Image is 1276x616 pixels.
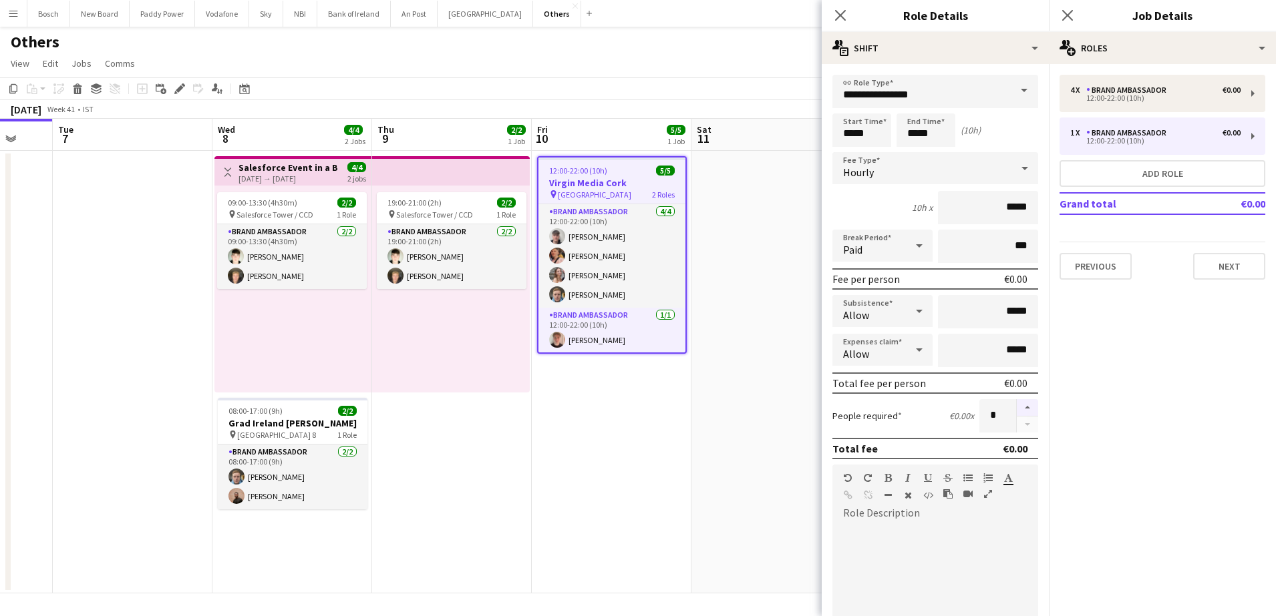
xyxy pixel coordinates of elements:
[843,243,862,256] span: Paid
[70,1,130,27] button: New Board
[11,57,29,69] span: View
[843,166,874,179] span: Hourly
[396,210,473,220] span: Salesforce Tower / CCD
[218,123,235,135] span: Wed
[217,192,367,289] app-job-card: 09:00-13:30 (4h30m)2/2 Salesforce Tower / CCD1 RoleBrand Ambassador2/209:00-13:30 (4h30m)[PERSON_...
[347,162,366,172] span: 4/4
[538,177,685,189] h3: Virgin Media Cork
[238,162,338,174] h3: Salesforce Event in a Box
[943,473,953,483] button: Strikethrough
[832,442,878,455] div: Total fee
[347,172,366,184] div: 2 jobs
[1193,253,1265,280] button: Next
[832,410,902,422] label: People required
[1086,85,1172,95] div: Brand Ambassador
[438,1,533,27] button: [GEOGRAPHIC_DATA]
[66,55,97,72] a: Jobs
[1017,399,1038,416] button: Increase
[216,131,235,146] span: 8
[912,202,933,214] div: 10h x
[1060,253,1132,280] button: Previous
[43,57,58,69] span: Edit
[11,103,41,116] div: [DATE]
[843,308,869,322] span: Allow
[44,104,77,114] span: Week 41
[822,32,1049,64] div: Shift
[1202,193,1265,214] td: €0.00
[37,55,63,72] a: Edit
[535,131,548,146] span: 10
[105,57,135,69] span: Comms
[130,1,195,27] button: Paddy Power
[843,473,852,483] button: Undo
[228,406,283,416] span: 08:00-17:00 (9h)
[832,376,926,390] div: Total fee per person
[667,136,685,146] div: 1 Job
[375,131,394,146] span: 9
[537,156,687,354] app-job-card: 12:00-22:00 (10h)5/5Virgin Media Cork [GEOGRAPHIC_DATA]2 RolesBrand Ambassador4/412:00-22:00 (10h...
[283,1,317,27] button: NBI
[1003,442,1027,455] div: €0.00
[11,32,59,52] h1: Others
[533,1,581,27] button: Others
[549,166,607,176] span: 12:00-22:00 (10h)
[238,174,338,184] div: [DATE] → [DATE]
[1070,128,1086,137] div: 1 x
[863,473,872,483] button: Redo
[1003,473,1013,483] button: Text Color
[903,490,913,501] button: Clear Formatting
[1060,160,1265,187] button: Add role
[697,123,711,135] span: Sat
[377,192,526,289] app-job-card: 19:00-21:00 (2h)2/2 Salesforce Tower / CCD1 RoleBrand Ambassador2/219:00-21:00 (2h)[PERSON_NAME][...
[218,398,367,509] app-job-card: 08:00-17:00 (9h)2/2Grad Ireland [PERSON_NAME] [GEOGRAPHIC_DATA] 81 RoleBrand Ambassador2/208:00-1...
[843,347,869,360] span: Allow
[1060,193,1202,214] td: Grand total
[961,124,981,136] div: (10h)
[1004,376,1027,390] div: €0.00
[344,125,363,135] span: 4/4
[1049,32,1276,64] div: Roles
[497,198,516,208] span: 2/2
[218,417,367,429] h3: Grad Ireland [PERSON_NAME]
[27,1,70,27] button: Bosch
[537,123,548,135] span: Fri
[1070,137,1241,144] div: 12:00-22:00 (10h)
[963,489,973,499] button: Insert video
[695,131,711,146] span: 11
[1086,128,1172,137] div: Brand Ambassador
[337,210,356,220] span: 1 Role
[1004,272,1027,286] div: €0.00
[667,125,685,135] span: 5/5
[236,210,313,220] span: Salesforce Tower / CCD
[538,204,685,308] app-card-role: Brand Ambassador4/412:00-22:00 (10h)[PERSON_NAME][PERSON_NAME][PERSON_NAME][PERSON_NAME]
[558,190,631,200] span: [GEOGRAPHIC_DATA]
[228,198,297,208] span: 09:00-13:30 (4h30m)
[58,123,73,135] span: Tue
[71,57,92,69] span: Jobs
[218,444,367,509] app-card-role: Brand Ambassador2/208:00-17:00 (9h)[PERSON_NAME][PERSON_NAME]
[5,55,35,72] a: View
[391,1,438,27] button: An Post
[923,473,933,483] button: Underline
[923,490,933,501] button: HTML Code
[317,1,391,27] button: Bank of Ireland
[538,308,685,353] app-card-role: Brand Ambassador1/112:00-22:00 (10h)[PERSON_NAME]
[337,430,357,440] span: 1 Role
[195,1,249,27] button: Vodafone
[249,1,283,27] button: Sky
[1070,85,1086,95] div: 4 x
[83,104,94,114] div: IST
[883,473,893,483] button: Bold
[943,489,953,499] button: Paste as plain text
[377,123,394,135] span: Thu
[100,55,140,72] a: Comms
[217,224,367,289] app-card-role: Brand Ambassador2/209:00-13:30 (4h30m)[PERSON_NAME][PERSON_NAME]
[337,198,356,208] span: 2/2
[832,272,900,286] div: Fee per person
[508,136,525,146] div: 1 Job
[949,410,974,422] div: €0.00 x
[903,473,913,483] button: Italic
